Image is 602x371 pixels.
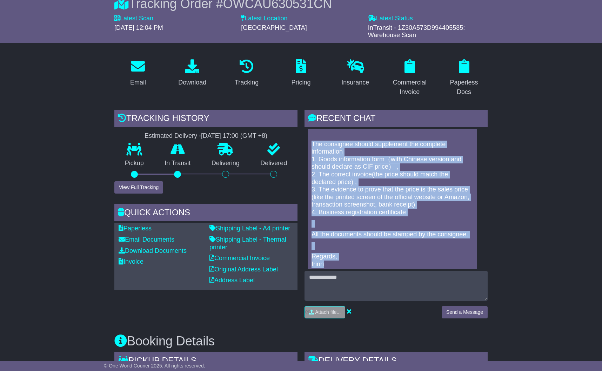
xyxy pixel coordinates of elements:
[154,160,201,167] p: In Transit
[390,78,429,97] div: Commercial Invoice
[241,24,307,31] span: [GEOGRAPHIC_DATA]
[341,78,369,87] div: Insurance
[201,160,250,167] p: Delivering
[119,258,143,265] a: Invoice
[209,255,270,262] a: Commercial Invoice
[250,160,298,167] p: Delivered
[119,236,174,243] a: Email Documents
[291,78,310,87] div: Pricing
[119,247,187,254] a: Download Documents
[440,57,488,99] a: Paperless Docs
[368,15,413,22] label: Latest Status
[209,266,278,273] a: Original Address Label
[312,141,474,216] p: The consignee should supplement the complete information 1. Goods information form（with Chinese v...
[178,78,206,87] div: Download
[114,24,163,31] span: [DATE] 12:04 PM
[368,24,465,39] span: InTransit - 1Z30A573D994405585: Warehouse Scan
[305,110,488,129] div: RECENT CHAT
[201,132,267,140] div: [DATE] 17:00 (GMT +8)
[209,225,290,232] a: Shipping Label - A4 printer
[104,363,205,369] span: © One World Courier 2025. All rights reserved.
[114,160,154,167] p: Pickup
[305,352,488,371] div: Delivery Details
[230,57,263,90] a: Tracking
[114,181,163,194] button: View Full Tracking
[442,306,488,318] button: Send a Message
[312,231,474,238] p: All the documents should be stamped by the consignee.
[114,15,153,22] label: Latest Scan
[209,236,286,251] a: Shipping Label - Thermal printer
[114,132,297,140] div: Estimated Delivery -
[386,57,433,99] a: Commercial Invoice
[114,334,488,348] h3: Booking Details
[337,57,374,90] a: Insurance
[126,57,150,90] a: Email
[174,57,211,90] a: Download
[235,78,259,87] div: Tracking
[119,225,152,232] a: Paperless
[241,15,287,22] label: Latest Location
[312,253,474,268] p: Regards, Irinn
[287,57,315,90] a: Pricing
[114,204,297,223] div: Quick Actions
[445,78,483,97] div: Paperless Docs
[130,78,146,87] div: Email
[114,352,297,371] div: Pickup Details
[114,110,297,129] div: Tracking history
[209,277,255,284] a: Address Label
